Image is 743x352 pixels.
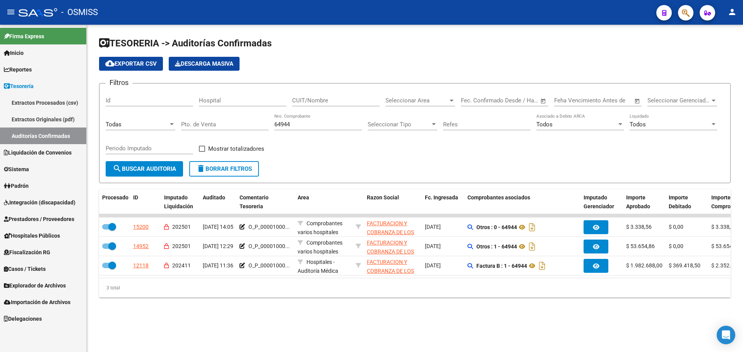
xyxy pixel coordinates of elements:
span: Comprobantes varios hospitales [298,240,342,255]
span: [DATE] 11:36 [203,262,233,269]
h3: Filtros [106,77,132,88]
datatable-header-cell: Imputado Gerenciador [580,189,623,215]
span: Seleccionar Area [385,97,448,104]
span: [DATE] 12:29 [203,243,233,249]
span: FACTURACION Y COBRANZA DE LOS EFECTORES PUBLICOS S.E. [367,220,414,253]
div: 3 total [99,278,731,298]
span: Todos [630,121,646,128]
mat-icon: menu [6,7,15,17]
strong: Factura B : 1 - 64944 [476,263,527,269]
span: Importación de Archivos [4,298,70,306]
span: $ 0,00 [669,224,683,230]
span: Procesado [102,194,128,201]
span: Buscar Auditoria [113,165,176,172]
span: [DATE] [425,224,441,230]
span: O_P_00001000... [248,224,290,230]
strong: Otros : 0 - 64944 [476,224,517,230]
button: Open calendar [633,97,642,105]
mat-icon: search [113,164,122,173]
span: - OSMISS [61,4,98,21]
span: Casos / Tickets [4,265,46,273]
span: Auditado [203,194,225,201]
i: Descargar documento [537,260,547,272]
span: [DATE] [425,243,441,249]
span: $ 369.418,50 [669,262,700,269]
span: $ 53.654,86 [626,243,655,249]
span: Todos [536,121,553,128]
span: 202411 [172,262,191,269]
span: $ 3.338,56 [711,224,737,230]
button: Exportar CSV [99,57,163,71]
span: O_P_00001000... [248,243,290,249]
mat-icon: cloud_download [105,59,115,68]
i: Descargar documento [527,240,537,253]
span: 202501 [172,243,191,249]
span: Hospitales - Auditoría Médica [298,259,338,274]
datatable-header-cell: Auditado [200,189,236,215]
span: [DATE] [425,262,441,269]
datatable-header-cell: Imputado Liquidación [161,189,200,215]
span: Exportar CSV [105,60,157,67]
span: ID [133,194,138,201]
div: Open Intercom Messenger [717,326,735,344]
span: $ 53.654,86 [711,243,740,249]
span: $ 1.982.688,00 [626,262,663,269]
button: Open calendar [539,97,548,105]
span: Descarga Masiva [175,60,233,67]
span: Hospitales Públicos [4,231,60,240]
span: 202501 [172,224,191,230]
span: Firma Express [4,32,44,41]
span: Reportes [4,65,32,74]
input: Fecha fin [499,97,537,104]
span: TESORERIA -> Auditorías Confirmadas [99,38,272,49]
div: 12118 [133,261,149,270]
span: Mostrar totalizadores [208,144,264,153]
span: Explorador de Archivos [4,281,66,290]
datatable-header-cell: Importe Aprobado [623,189,666,215]
span: $ 3.338,56 [626,224,652,230]
span: Importe Debitado [669,194,691,209]
span: Area [298,194,309,201]
span: Borrar Filtros [196,165,252,172]
span: FACTURACION Y COBRANZA DE LOS EFECTORES PUBLICOS S.E. [367,259,414,291]
datatable-header-cell: Procesado [99,189,130,215]
span: $ 0,00 [669,243,683,249]
span: Comentario Tesoreria [240,194,269,209]
button: Buscar Auditoria [106,161,183,177]
datatable-header-cell: Comentario Tesoreria [236,189,294,215]
span: Liquidación de Convenios [4,148,72,157]
span: Imputado Gerenciador [584,194,614,209]
span: Seleccionar Tipo [368,121,430,128]
div: 14952 [133,242,149,251]
span: Importe Aprobado [626,194,650,209]
datatable-header-cell: Importe Debitado [666,189,708,215]
span: Sistema [4,165,29,173]
span: Inicio [4,49,24,57]
span: Padrón [4,182,29,190]
i: Descargar documento [527,221,537,233]
button: Descarga Masiva [169,57,240,71]
button: Borrar Filtros [189,161,259,177]
input: Fecha inicio [461,97,492,104]
span: Integración (discapacidad) [4,198,75,207]
span: Prestadores / Proveedores [4,215,74,223]
datatable-header-cell: Comprobantes asociados [464,189,580,215]
span: O_P_00001000... [248,262,290,269]
span: Comprobantes asociados [467,194,530,201]
span: Delegaciones [4,315,42,323]
mat-icon: person [728,7,737,17]
datatable-header-cell: ID [130,189,161,215]
span: Comprobantes varios hospitales [298,220,342,235]
span: FACTURACION Y COBRANZA DE LOS EFECTORES PUBLICOS S.E. [367,240,414,272]
span: Tesorería [4,82,34,90]
span: Fc. Ingresada [425,194,458,201]
div: 15200 [133,223,149,231]
datatable-header-cell: Area [294,189,353,215]
div: - 30715497456 [367,258,419,274]
span: Razon Social [367,194,399,201]
div: - 30715497456 [367,238,419,255]
span: Fiscalización RG [4,248,50,257]
mat-icon: delete [196,164,205,173]
div: - 30715497456 [367,219,419,235]
datatable-header-cell: Fc. Ingresada [422,189,464,215]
